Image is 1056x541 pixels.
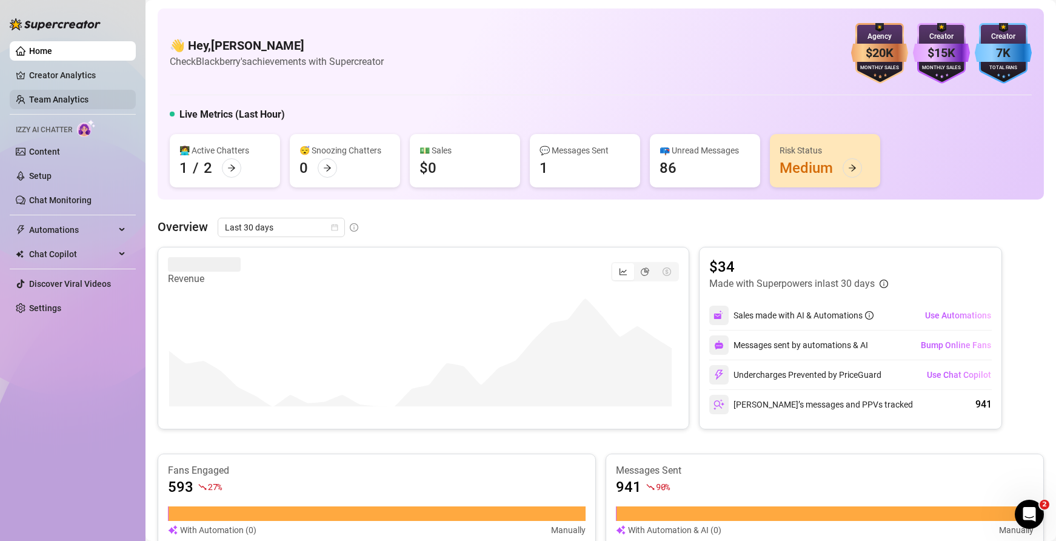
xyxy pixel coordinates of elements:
div: $0 [419,158,436,178]
div: $20K [851,44,908,62]
div: 1 [540,158,548,178]
img: svg%3e [713,310,724,321]
a: Settings [29,303,61,313]
article: With Automation (0) [180,523,256,537]
div: 💵 Sales [419,144,510,157]
a: Chat Monitoring [29,195,92,205]
img: svg%3e [616,523,626,537]
img: bronze-badge-qSZam9Wu.svg [851,23,908,84]
article: Made with Superpowers in last 30 days [709,277,875,291]
img: svg%3e [713,369,724,380]
div: 📪 Unread Messages [660,144,750,157]
span: arrow-right [227,164,236,172]
a: Team Analytics [29,95,89,104]
span: 2 [1040,500,1049,509]
div: 941 [975,397,992,412]
span: fall [646,483,655,491]
div: [PERSON_NAME]’s messages and PPVs tracked [709,395,913,414]
span: info-circle [880,280,888,288]
a: Content [29,147,60,156]
div: Agency [851,31,908,42]
span: info-circle [350,223,358,232]
button: Use Chat Copilot [926,365,992,385]
article: Overview [158,218,208,236]
article: Manually [999,523,1034,537]
h5: Live Metrics (Last Hour) [179,107,285,122]
div: Creator [913,31,970,42]
span: arrow-right [323,164,332,172]
span: Bump Online Fans [921,340,991,350]
article: Manually [551,523,586,537]
span: arrow-right [848,164,857,172]
span: thunderbolt [16,225,25,235]
img: purple-badge-B9DA21FR.svg [913,23,970,84]
article: $34 [709,257,888,277]
h4: 👋 Hey, [PERSON_NAME] [170,37,384,54]
span: Use Chat Copilot [927,370,991,380]
article: Fans Engaged [168,464,586,477]
span: line-chart [619,267,627,276]
div: 👩‍💻 Active Chatters [179,144,270,157]
button: Bump Online Fans [920,335,992,355]
div: 2 [204,158,212,178]
div: 1 [179,158,188,178]
span: calendar [331,224,338,231]
div: 😴 Snoozing Chatters [299,144,390,157]
a: Creator Analytics [29,66,126,85]
div: Messages sent by automations & AI [709,335,868,355]
img: svg%3e [168,523,178,537]
span: info-circle [865,311,874,320]
a: Discover Viral Videos [29,279,111,289]
article: 941 [616,477,641,497]
article: Messages Sent [616,464,1034,477]
div: 💬 Messages Sent [540,144,630,157]
article: Check Blackberry's achievements with Supercreator [170,54,384,69]
div: segmented control [611,262,679,281]
div: Monthly Sales [851,64,908,72]
article: 593 [168,477,193,497]
img: AI Chatter [77,119,96,137]
span: fall [198,483,207,491]
div: $15K [913,44,970,62]
div: Monthly Sales [913,64,970,72]
div: Creator [975,31,1032,42]
img: blue-badge-DgoSNQY1.svg [975,23,1032,84]
span: 90 % [656,481,670,492]
div: 86 [660,158,677,178]
button: Use Automations [924,306,992,325]
span: Izzy AI Chatter [16,124,72,136]
div: 0 [299,158,308,178]
iframe: Intercom live chat [1015,500,1044,529]
article: With Automation & AI (0) [628,523,721,537]
span: Use Automations [925,311,991,320]
div: Undercharges Prevented by PriceGuard [709,365,881,385]
span: Automations [29,220,115,240]
span: dollar-circle [663,267,671,276]
span: Chat Copilot [29,244,115,264]
div: Total Fans [975,64,1032,72]
span: Last 30 days [225,218,338,237]
div: Risk Status [780,144,871,157]
img: svg%3e [714,340,724,350]
a: Home [29,46,52,56]
img: svg%3e [713,399,724,410]
a: Setup [29,171,52,181]
span: pie-chart [641,267,649,276]
img: logo-BBDzfeDw.svg [10,18,101,30]
span: 27 % [208,481,222,492]
img: Chat Copilot [16,250,24,258]
article: Revenue [168,272,241,286]
div: Sales made with AI & Automations [734,309,874,322]
div: 7K [975,44,1032,62]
